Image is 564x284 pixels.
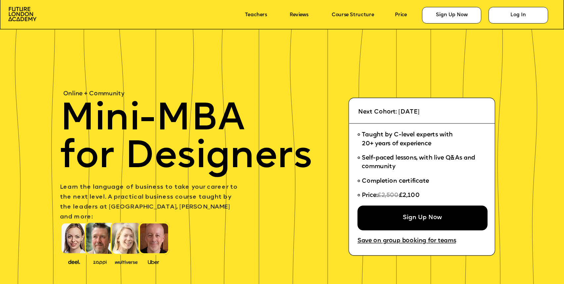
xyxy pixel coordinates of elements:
a: Reviews [290,12,308,18]
a: Course Structure [332,12,374,18]
img: image-b7d05013-d886-4065-8d38-3eca2af40620.png [113,258,140,265]
a: Price [395,12,407,18]
a: Teachers [245,12,267,18]
span: Price: [362,192,377,198]
span: Self-paced lessons, with live Q&As and community [362,155,477,170]
span: Taught by C-level experts with 20+ years of experience [362,132,453,147]
span: Mini-MBA for Designers [60,101,312,177]
span: Completion certificate [362,178,429,184]
span: Online + Community [63,91,124,97]
span: Learn the language of business to take your career to the next level. A practical business course... [60,184,239,220]
a: Save on group booking for teams [357,238,456,245]
span: £2,100 [399,192,420,198]
img: image-99cff0b2-a396-4aab-8550-cf4071da2cb9.png [142,258,164,265]
span: £2,500 [377,192,399,198]
span: Next Cohort: [DATE] [358,109,419,115]
img: image-aac980e9-41de-4c2d-a048-f29dd30a0068.png [8,7,36,21]
img: image-388f4489-9820-4c53-9b08-f7df0b8d4ae2.png [63,258,85,265]
img: image-b2f1584c-cbf7-4a77-bbe0-f56ae6ee31f2.png [89,258,111,264]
